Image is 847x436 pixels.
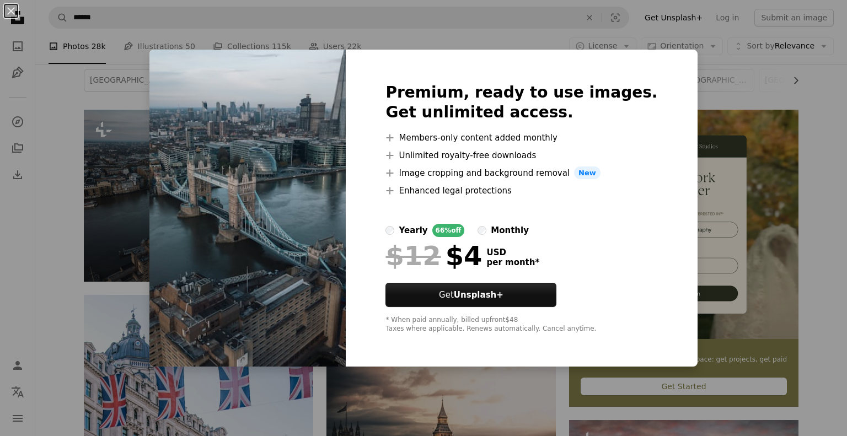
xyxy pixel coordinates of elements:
[385,283,556,307] button: GetUnsplash+
[486,257,539,267] span: per month *
[574,166,601,180] span: New
[385,226,394,235] input: yearly66%off
[385,241,441,270] span: $12
[454,290,503,300] strong: Unsplash+
[399,224,427,237] div: yearly
[385,149,657,162] li: Unlimited royalty-free downloads
[385,316,657,333] div: * When paid annually, billed upfront $48 Taxes where applicable. Renews automatically. Cancel any...
[385,83,657,122] h2: Premium, ready to use images. Get unlimited access.
[385,166,657,180] li: Image cropping and background removal
[478,226,486,235] input: monthly
[432,224,465,237] div: 66% off
[491,224,529,237] div: monthly
[385,241,482,270] div: $4
[149,50,346,367] img: premium_photo-1671734045770-4b9e1a5e53a0
[385,184,657,197] li: Enhanced legal protections
[486,247,539,257] span: USD
[385,131,657,144] li: Members-only content added monthly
